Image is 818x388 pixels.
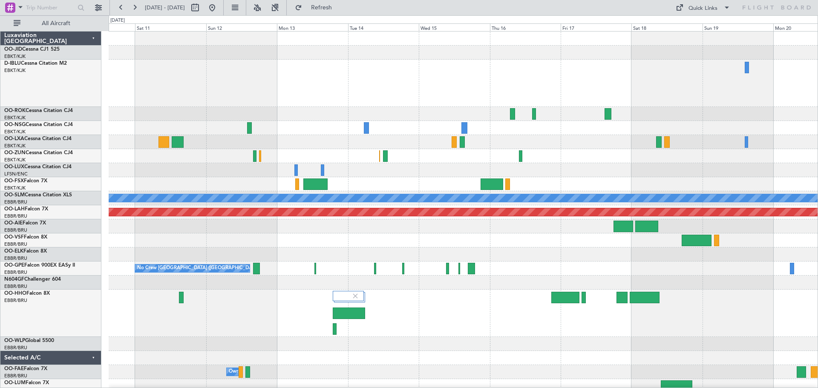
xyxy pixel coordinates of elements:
[304,5,340,11] span: Refresh
[490,23,561,31] div: Thu 16
[4,263,75,268] a: OO-GPEFalcon 900EX EASy II
[4,136,24,141] span: OO-LXA
[4,136,72,141] a: OO-LXACessna Citation CJ4
[4,297,27,304] a: EBBR/BRU
[4,157,26,163] a: EBKT/KJK
[4,380,49,385] a: OO-LUMFalcon 7X
[4,61,21,66] span: D-IBLU
[4,263,24,268] span: OO-GPE
[4,178,47,184] a: OO-FSXFalcon 7X
[4,291,50,296] a: OO-HHOFalcon 8X
[4,115,26,121] a: EBKT/KJK
[351,292,359,300] img: gray-close.svg
[4,53,26,60] a: EBKT/KJK
[4,150,73,155] a: OO-ZUNCessna Citation CJ4
[4,122,73,127] a: OO-NSGCessna Citation CJ4
[4,143,26,149] a: EBKT/KJK
[4,366,47,371] a: OO-FAEFalcon 7X
[22,20,90,26] span: All Aircraft
[4,193,25,198] span: OO-SLM
[4,269,27,276] a: EBBR/BRU
[4,129,26,135] a: EBKT/KJK
[348,23,419,31] div: Tue 14
[4,122,26,127] span: OO-NSG
[688,4,717,13] div: Quick Links
[4,47,22,52] span: OO-JID
[4,291,26,296] span: OO-HHO
[26,1,75,14] input: Trip Number
[206,23,277,31] div: Sun 12
[4,207,48,212] a: OO-LAHFalcon 7X
[631,23,702,31] div: Sat 18
[4,235,47,240] a: OO-VSFFalcon 8X
[4,47,60,52] a: OO-JIDCessna CJ1 525
[110,17,125,24] div: [DATE]
[4,108,73,113] a: OO-ROKCessna Citation CJ4
[4,193,72,198] a: OO-SLMCessna Citation XLS
[4,255,27,262] a: EBBR/BRU
[4,249,23,254] span: OO-ELK
[4,366,24,371] span: OO-FAE
[4,213,27,219] a: EBBR/BRU
[4,171,28,177] a: LFSN/ENC
[4,249,47,254] a: OO-ELKFalcon 8X
[4,164,72,170] a: OO-LUXCessna Citation CJ4
[4,380,26,385] span: OO-LUM
[4,61,67,66] a: D-IBLUCessna Citation M2
[4,283,27,290] a: EBBR/BRU
[4,221,46,226] a: OO-AIEFalcon 7X
[561,23,631,31] div: Fri 17
[4,227,27,233] a: EBBR/BRU
[4,277,24,282] span: N604GF
[9,17,92,30] button: All Aircraft
[703,23,773,31] div: Sun 19
[4,164,24,170] span: OO-LUX
[4,221,23,226] span: OO-AIE
[4,108,26,113] span: OO-ROK
[229,365,287,378] div: Owner Melsbroek Air Base
[4,338,25,343] span: OO-WLP
[4,235,24,240] span: OO-VSF
[137,262,280,275] div: No Crew [GEOGRAPHIC_DATA] ([GEOGRAPHIC_DATA] National)
[4,373,27,379] a: EBBR/BRU
[4,199,27,205] a: EBBR/BRU
[4,178,24,184] span: OO-FSX
[277,23,348,31] div: Mon 13
[291,1,342,14] button: Refresh
[4,345,27,351] a: EBBR/BRU
[4,150,26,155] span: OO-ZUN
[4,207,25,212] span: OO-LAH
[135,23,206,31] div: Sat 11
[4,338,54,343] a: OO-WLPGlobal 5500
[4,67,26,74] a: EBKT/KJK
[419,23,490,31] div: Wed 15
[4,277,61,282] a: N604GFChallenger 604
[4,185,26,191] a: EBKT/KJK
[4,241,27,247] a: EBBR/BRU
[145,4,185,11] span: [DATE] - [DATE]
[671,1,734,14] button: Quick Links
